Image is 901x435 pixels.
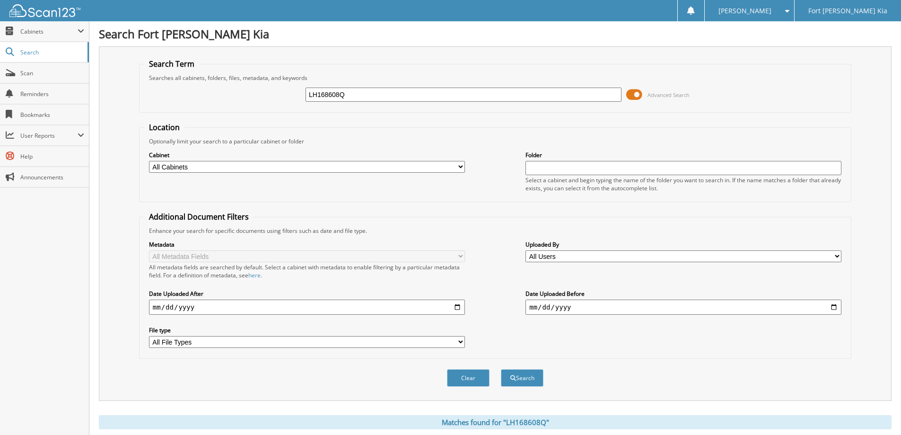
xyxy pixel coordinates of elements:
[9,4,80,17] img: scan123-logo-white.svg
[144,122,184,133] legend: Location
[99,415,892,429] div: Matches found for "LH168608Q"
[20,132,78,140] span: User Reports
[20,90,84,98] span: Reminders
[20,48,83,56] span: Search
[525,290,841,298] label: Date Uploaded Before
[144,74,846,82] div: Searches all cabinets, folders, files, metadata, and keywords
[149,151,465,159] label: Cabinet
[525,240,841,249] label: Uploaded By
[99,26,892,42] h1: Search Fort [PERSON_NAME] Kia
[149,290,465,298] label: Date Uploaded After
[718,8,771,14] span: [PERSON_NAME]
[144,59,199,69] legend: Search Term
[149,300,465,315] input: start
[149,240,465,249] label: Metadata
[144,137,846,145] div: Optionally limit your search to a particular cabinet or folder
[525,151,841,159] label: Folder
[144,212,254,222] legend: Additional Document Filters
[248,271,261,279] a: here
[144,227,846,235] div: Enhance your search for specific documents using filters such as date and file type.
[20,69,84,77] span: Scan
[149,326,465,334] label: File type
[525,176,841,192] div: Select a cabinet and begin typing the name of the folder you want to search in. If the name match...
[20,152,84,160] span: Help
[149,263,465,279] div: All metadata fields are searched by default. Select a cabinet with metadata to enable filtering b...
[808,8,887,14] span: Fort [PERSON_NAME] Kia
[20,27,78,36] span: Cabinets
[20,173,84,181] span: Announcements
[447,369,490,387] button: Clear
[501,369,543,387] button: Search
[20,111,84,119] span: Bookmarks
[525,300,841,315] input: end
[647,91,690,98] span: Advanced Search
